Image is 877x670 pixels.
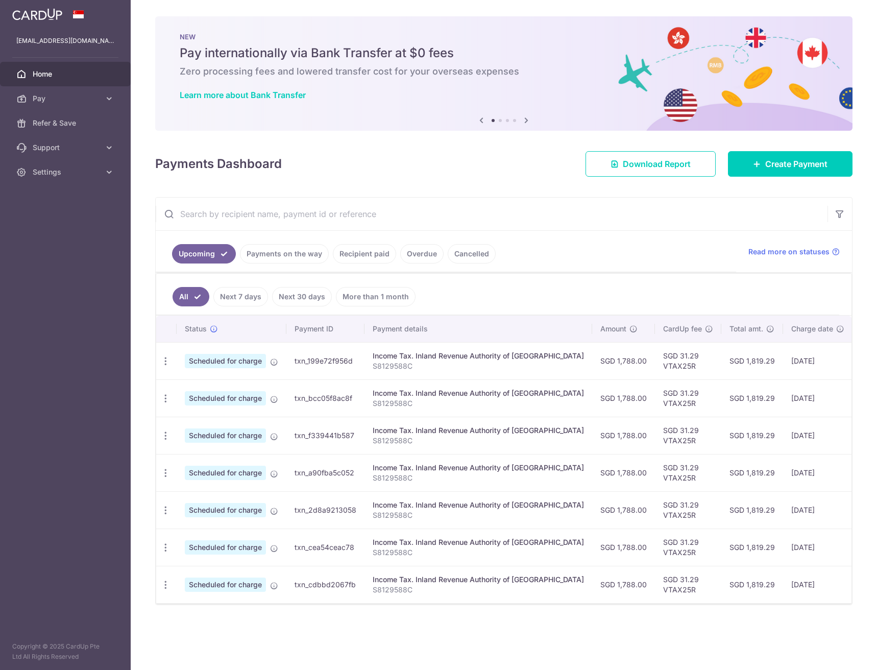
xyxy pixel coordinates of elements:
[33,142,100,153] span: Support
[373,361,584,371] p: S8129588C
[180,90,306,100] a: Learn more about Bank Transfer
[185,540,266,555] span: Scheduled for charge
[592,566,655,603] td: SGD 1,788.00
[33,93,100,104] span: Pay
[185,578,266,592] span: Scheduled for charge
[592,491,655,529] td: SGD 1,788.00
[783,342,852,379] td: [DATE]
[373,463,584,473] div: Income Tax. Inland Revenue Authority of [GEOGRAPHIC_DATA]
[721,491,783,529] td: SGD 1,819.29
[748,247,840,257] a: Read more on statuses
[185,354,266,368] span: Scheduled for charge
[728,151,852,177] a: Create Payment
[663,324,702,334] span: CardUp fee
[185,466,266,480] span: Scheduled for charge
[364,316,592,342] th: Payment details
[240,244,329,264] a: Payments on the way
[655,491,721,529] td: SGD 31.29 VTAX25R
[721,379,783,417] td: SGD 1,819.29
[791,324,833,334] span: Charge date
[180,45,828,61] h5: Pay internationally via Bank Transfer at $0 fees
[286,454,364,491] td: txn_a90fba5c052
[655,417,721,454] td: SGD 31.29 VTAX25R
[286,491,364,529] td: txn_2d8a9213058
[592,454,655,491] td: SGD 1,788.00
[373,575,584,585] div: Income Tax. Inland Revenue Authority of [GEOGRAPHIC_DATA]
[185,391,266,405] span: Scheduled for charge
[655,529,721,566] td: SGD 31.29 VTAX25R
[765,158,827,170] span: Create Payment
[185,503,266,517] span: Scheduled for charge
[333,244,396,264] a: Recipient paid
[783,529,852,566] td: [DATE]
[373,585,584,595] p: S8129588C
[33,118,100,128] span: Refer & Save
[12,8,62,20] img: CardUp
[655,454,721,491] td: SGD 31.29 VTAX25R
[721,342,783,379] td: SGD 1,819.29
[783,491,852,529] td: [DATE]
[721,454,783,491] td: SGD 1,819.29
[729,324,763,334] span: Total amt.
[721,417,783,454] td: SGD 1,819.29
[586,151,716,177] a: Download Report
[286,529,364,566] td: txn_cea54ceac78
[33,69,100,79] span: Home
[373,537,584,547] div: Income Tax. Inland Revenue Authority of [GEOGRAPHIC_DATA]
[600,324,626,334] span: Amount
[286,379,364,417] td: txn_bcc05f8ac8f
[655,566,721,603] td: SGD 31.29 VTAX25R
[783,417,852,454] td: [DATE]
[783,566,852,603] td: [DATE]
[373,510,584,520] p: S8129588C
[373,398,584,409] p: S8129588C
[373,436,584,446] p: S8129588C
[373,351,584,361] div: Income Tax. Inland Revenue Authority of [GEOGRAPHIC_DATA]
[592,417,655,454] td: SGD 1,788.00
[373,500,584,510] div: Income Tax. Inland Revenue Authority of [GEOGRAPHIC_DATA]
[286,342,364,379] td: txn_199e72f956d
[373,425,584,436] div: Income Tax. Inland Revenue Authority of [GEOGRAPHIC_DATA]
[623,158,691,170] span: Download Report
[336,287,416,306] a: More than 1 month
[286,316,364,342] th: Payment ID
[155,16,852,131] img: Bank transfer banner
[400,244,444,264] a: Overdue
[16,36,114,46] p: [EMAIL_ADDRESS][DOMAIN_NAME]
[783,454,852,491] td: [DATE]
[180,33,828,41] p: NEW
[748,247,830,257] span: Read more on statuses
[173,287,209,306] a: All
[592,379,655,417] td: SGD 1,788.00
[155,155,282,173] h4: Payments Dashboard
[721,529,783,566] td: SGD 1,819.29
[783,379,852,417] td: [DATE]
[373,547,584,558] p: S8129588C
[592,529,655,566] td: SGD 1,788.00
[373,473,584,483] p: S8129588C
[655,379,721,417] td: SGD 31.29 VTAX25R
[185,428,266,443] span: Scheduled for charge
[286,566,364,603] td: txn_cdbbd2067fb
[33,167,100,177] span: Settings
[185,324,207,334] span: Status
[272,287,332,306] a: Next 30 days
[592,342,655,379] td: SGD 1,788.00
[213,287,268,306] a: Next 7 days
[655,342,721,379] td: SGD 31.29 VTAX25R
[373,388,584,398] div: Income Tax. Inland Revenue Authority of [GEOGRAPHIC_DATA]
[448,244,496,264] a: Cancelled
[172,244,236,264] a: Upcoming
[180,65,828,78] h6: Zero processing fees and lowered transfer cost for your overseas expenses
[156,198,827,230] input: Search by recipient name, payment id or reference
[721,566,783,603] td: SGD 1,819.29
[286,417,364,454] td: txn_f339441b587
